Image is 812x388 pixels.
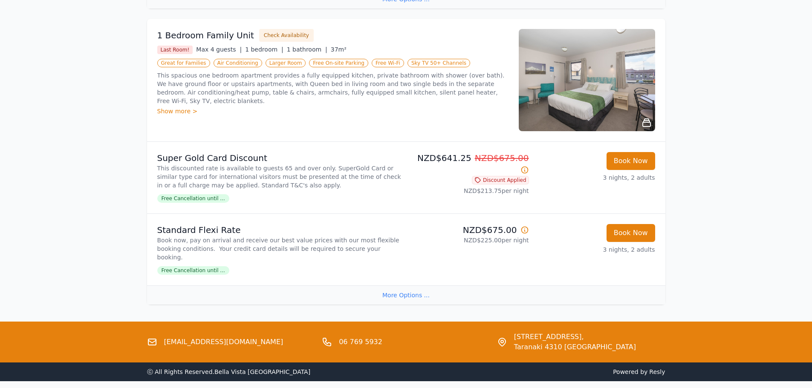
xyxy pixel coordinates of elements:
span: Free Cancellation until ... [157,266,229,275]
span: Free Wi-Fi [372,59,404,67]
span: [STREET_ADDRESS], [514,332,636,342]
p: 3 nights, 2 adults [536,173,655,182]
a: 06 769 5932 [339,337,382,347]
span: Last Room! [157,46,193,54]
span: 37m² [331,46,347,53]
p: NZD$641.25 [410,152,529,176]
span: 1 bathroom | [287,46,327,53]
div: Show more > [157,107,509,115]
p: NZD$225.00 per night [410,236,529,244]
div: More Options ... [147,285,665,305]
button: Check Availability [259,29,314,42]
p: NZD$675.00 [410,224,529,236]
p: Standard Flexi Rate [157,224,403,236]
p: 3 nights, 2 adults [536,245,655,254]
p: Super Gold Card Discount [157,152,403,164]
p: This discounted rate is available to guests 65 and over only. SuperGold Card or similar type card... [157,164,403,190]
a: [EMAIL_ADDRESS][DOMAIN_NAME] [164,337,283,347]
span: Discount Applied [472,176,529,184]
button: Book Now [607,152,655,170]
span: Max 4 guests | [196,46,242,53]
span: Sky TV 50+ Channels [407,59,470,67]
span: Taranaki 4310 [GEOGRAPHIC_DATA] [514,342,636,352]
span: 1 bedroom | [245,46,283,53]
p: This spacious one bedroom apartment provides a fully equipped kitchen, private bathroom with show... [157,71,509,105]
span: Free Cancellation until ... [157,194,229,203]
p: NZD$213.75 per night [410,187,529,195]
span: ⓒ All Rights Reserved. Bella Vista [GEOGRAPHIC_DATA] [147,368,311,375]
span: Free On-site Parking [309,59,368,67]
span: Larger Room [266,59,306,67]
button: Book Now [607,224,655,242]
h3: 1 Bedroom Family Unit [157,29,254,41]
span: Powered by [410,368,665,376]
span: Air Conditioning [214,59,262,67]
p: Book now, pay on arrival and receive our best value prices with our most flexible booking conditi... [157,236,403,262]
span: NZD$675.00 [475,153,529,163]
a: Resly [649,368,665,375]
span: Great for Families [157,59,210,67]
